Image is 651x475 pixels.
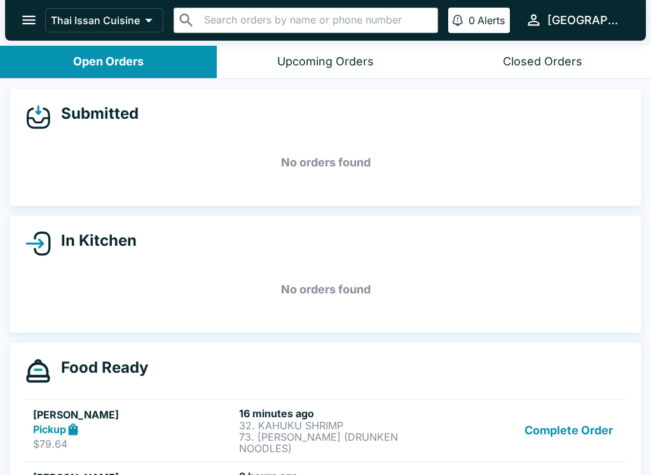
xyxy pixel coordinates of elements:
[13,4,45,36] button: open drawer
[239,431,440,454] p: 73. [PERSON_NAME] (DRUNKEN NOODLES)
[51,358,148,377] h4: Food Ready
[33,423,66,436] strong: Pickup
[33,438,234,450] p: $79.64
[277,55,374,69] div: Upcoming Orders
[239,420,440,431] p: 32. KAHUKU SHRIMP
[51,104,139,123] h4: Submitted
[51,14,140,27] p: Thai Issan Cuisine
[45,8,163,32] button: Thai Issan Cuisine
[200,11,432,29] input: Search orders by name or phone number
[547,13,626,28] div: [GEOGRAPHIC_DATA]
[33,407,234,422] h5: [PERSON_NAME]
[25,399,626,462] a: [PERSON_NAME]Pickup$79.6416 minutes ago32. KAHUKU SHRIMP73. [PERSON_NAME] (DRUNKEN NOODLES)Comple...
[25,267,626,312] h5: No orders found
[239,407,440,420] h6: 16 minutes ago
[477,14,505,27] p: Alerts
[25,140,626,185] h5: No orders found
[519,407,618,454] button: Complete Order
[469,14,475,27] p: 0
[503,55,582,69] div: Closed Orders
[51,231,137,250] h4: In Kitchen
[520,6,631,34] button: [GEOGRAPHIC_DATA]
[73,55,144,69] div: Open Orders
